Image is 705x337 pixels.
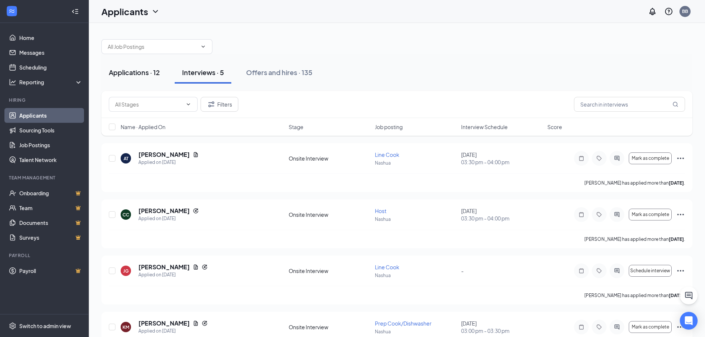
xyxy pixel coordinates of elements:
span: Score [547,123,562,131]
svg: Note [577,155,586,161]
a: Messages [19,45,83,60]
svg: Tag [595,155,604,161]
div: Onsite Interview [289,211,370,218]
span: Schedule interview [630,268,670,273]
button: Mark as complete [629,152,672,164]
span: Line Cook [375,264,399,270]
button: Schedule interview [629,265,672,277]
span: Mark as complete [632,324,669,330]
svg: ChevronDown [200,44,206,50]
svg: Note [577,324,586,330]
span: Host [375,208,386,214]
svg: Collapse [71,8,79,15]
svg: ActiveChat [612,155,621,161]
a: Job Postings [19,138,83,152]
h5: [PERSON_NAME] [138,151,190,159]
svg: MagnifyingGlass [672,101,678,107]
svg: ChevronDown [185,101,191,107]
span: Interview Schedule [461,123,508,131]
a: DocumentsCrown [19,215,83,230]
div: CC [122,212,129,218]
a: OnboardingCrown [19,186,83,200]
button: Mark as complete [629,321,672,333]
p: [PERSON_NAME] has applied more than . [584,236,685,242]
svg: Settings [9,322,16,330]
b: [DATE] [669,180,684,186]
div: Applied on [DATE] [138,215,199,222]
svg: Ellipses [676,266,685,275]
a: Scheduling [19,60,83,75]
svg: WorkstreamLogo [8,7,16,15]
div: Applied on [DATE] [138,271,208,279]
svg: Ellipses [676,323,685,331]
div: Applied on [DATE] [138,327,208,335]
svg: Document [193,264,199,270]
span: Mark as complete [632,156,669,161]
span: Stage [289,123,303,131]
a: Talent Network [19,152,83,167]
h5: [PERSON_NAME] [138,263,190,271]
div: Team Management [9,175,81,181]
svg: Ellipses [676,210,685,219]
div: Payroll [9,252,81,259]
div: Offers and hires · 135 [246,68,312,77]
button: Mark as complete [629,209,672,220]
h5: [PERSON_NAME] [138,207,190,215]
b: [DATE] [669,293,684,298]
svg: ChevronDown [151,7,160,16]
svg: Tag [595,212,604,218]
div: Interviews · 5 [182,68,224,77]
span: - [461,267,464,274]
svg: ChatActive [684,291,693,300]
b: [DATE] [669,236,684,242]
span: Line Cook [375,151,399,158]
div: Onsite Interview [289,267,370,274]
svg: Filter [207,100,216,109]
svg: Ellipses [676,154,685,163]
div: Switch to admin view [19,322,71,330]
span: Prep Cook/Dishwasher [375,320,432,327]
svg: Reapply [202,264,208,270]
div: Applied on [DATE] [138,159,199,166]
span: Job posting [375,123,403,131]
p: Nashua [375,272,457,279]
svg: ActiveChat [612,212,621,218]
input: Search in interviews [574,97,685,112]
span: 03:00 pm - 03:30 pm [461,327,543,334]
div: Open Intercom Messenger [680,312,698,330]
div: Onsite Interview [289,155,370,162]
svg: Tag [595,324,604,330]
svg: Reapply [202,320,208,326]
svg: Note [577,268,586,274]
svg: Document [193,152,199,158]
a: Home [19,30,83,45]
input: All Stages [115,100,182,108]
h5: [PERSON_NAME] [138,319,190,327]
a: Applicants [19,108,83,123]
svg: Note [577,212,586,218]
p: Nashua [375,216,457,222]
svg: Document [193,320,199,326]
span: 03:30 pm - 04:00 pm [461,158,543,166]
div: BB [682,8,688,14]
div: [DATE] [461,207,543,222]
svg: ActiveChat [612,324,621,330]
svg: QuestionInfo [664,7,673,16]
p: Nashua [375,160,457,166]
span: Name · Applied On [121,123,165,131]
a: TeamCrown [19,200,83,215]
svg: Reapply [193,208,199,214]
p: Nashua [375,328,457,335]
a: PayrollCrown [19,263,83,278]
div: AT [124,155,128,162]
div: [DATE] [461,320,543,334]
svg: Analysis [9,78,16,86]
div: [DATE] [461,151,543,166]
div: Onsite Interview [289,323,370,331]
div: Reporting [19,78,83,86]
a: SurveysCrown [19,230,83,245]
div: Applications · 12 [109,68,160,77]
svg: ActiveChat [612,268,621,274]
svg: Notifications [648,7,657,16]
p: [PERSON_NAME] has applied more than . [584,180,685,186]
